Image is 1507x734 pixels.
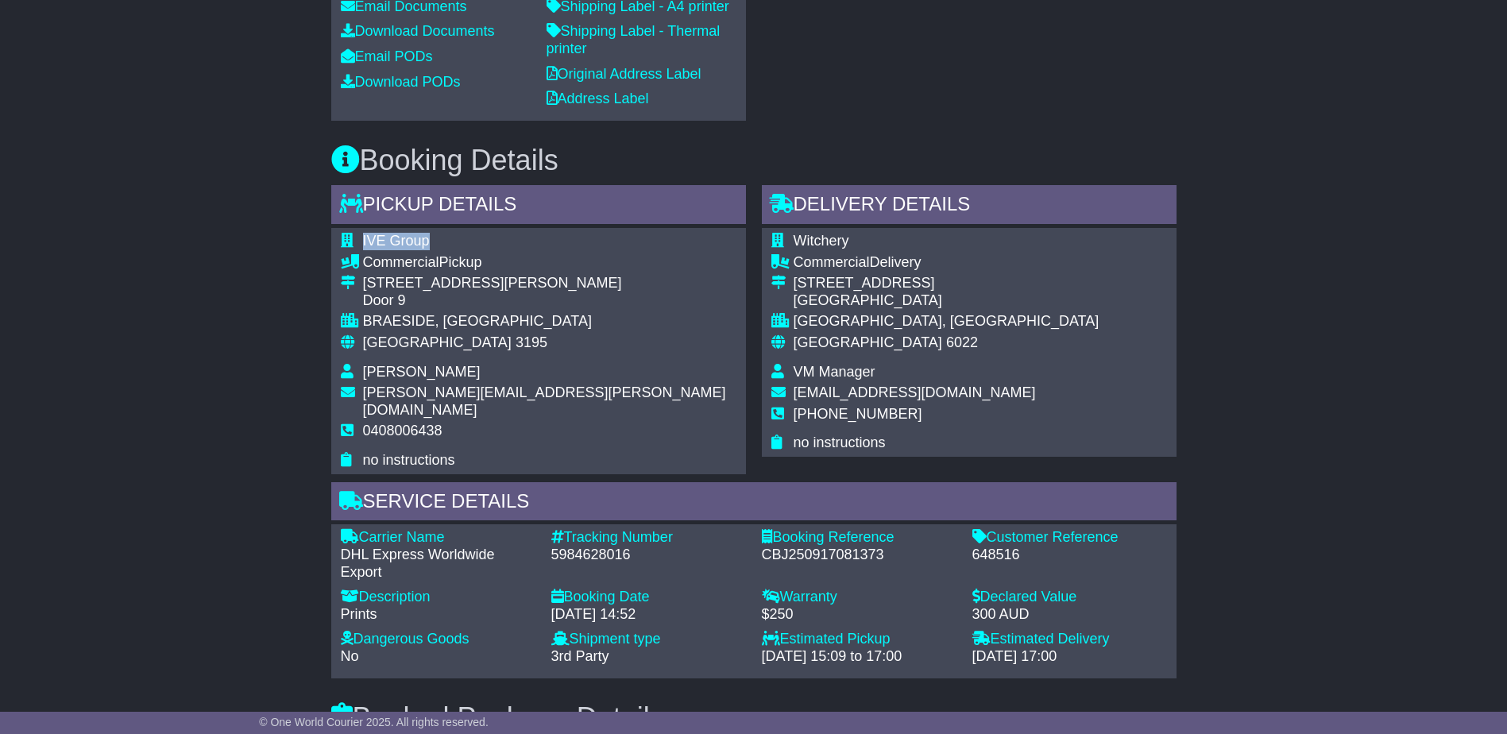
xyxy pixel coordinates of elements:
div: BRAESIDE, [GEOGRAPHIC_DATA] [363,313,736,330]
div: Estimated Delivery [972,631,1167,648]
div: Prints [341,606,535,624]
h3: Booked Package Details [331,702,1177,734]
div: Service Details [331,482,1177,525]
span: [PERSON_NAME] [363,364,481,380]
div: Dangerous Goods [341,631,535,648]
div: Pickup [363,254,736,272]
div: DHL Express Worldwide Export [341,547,535,581]
span: IVE Group [363,233,430,249]
div: [GEOGRAPHIC_DATA], [GEOGRAPHIC_DATA] [794,313,1099,330]
div: Delivery Details [762,185,1177,228]
div: Booking Date [551,589,746,606]
div: 648516 [972,547,1167,564]
div: [DATE] 15:09 to 17:00 [762,648,956,666]
div: CBJ250917081373 [762,547,956,564]
span: 0408006438 [363,423,442,438]
div: Warranty [762,589,956,606]
div: 300 AUD [972,606,1167,624]
div: Delivery [794,254,1099,272]
span: VM Manager [794,364,875,380]
span: No [341,648,359,664]
div: Shipment type [551,631,746,648]
div: Tracking Number [551,529,746,547]
div: [STREET_ADDRESS][PERSON_NAME] [363,275,736,292]
div: [DATE] 14:52 [551,606,746,624]
span: Commercial [794,254,870,270]
span: 6022 [946,334,978,350]
span: [EMAIL_ADDRESS][DOMAIN_NAME] [794,384,1036,400]
span: © One World Courier 2025. All rights reserved. [259,716,489,728]
span: [PERSON_NAME][EMAIL_ADDRESS][PERSON_NAME][DOMAIN_NAME] [363,384,726,418]
div: $250 [762,606,956,624]
span: Witchery [794,233,849,249]
a: Address Label [547,91,649,106]
span: [GEOGRAPHIC_DATA] [794,334,942,350]
span: no instructions [794,435,886,450]
div: Door 9 [363,292,736,310]
h3: Booking Details [331,145,1177,176]
div: 5984628016 [551,547,746,564]
span: 3rd Party [551,648,609,664]
div: [GEOGRAPHIC_DATA] [794,292,1099,310]
a: Download Documents [341,23,495,39]
div: Declared Value [972,589,1167,606]
span: 3195 [516,334,547,350]
div: Pickup Details [331,185,746,228]
span: Commercial [363,254,439,270]
div: Carrier Name [341,529,535,547]
a: Email PODs [341,48,433,64]
div: [STREET_ADDRESS] [794,275,1099,292]
div: Estimated Pickup [762,631,956,648]
span: no instructions [363,452,455,468]
span: [PHONE_NUMBER] [794,406,922,422]
div: [DATE] 17:00 [972,648,1167,666]
div: Customer Reference [972,529,1167,547]
div: Description [341,589,535,606]
a: Original Address Label [547,66,701,82]
div: Booking Reference [762,529,956,547]
a: Download PODs [341,74,461,90]
a: Shipping Label - Thermal printer [547,23,721,56]
span: [GEOGRAPHIC_DATA] [363,334,512,350]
